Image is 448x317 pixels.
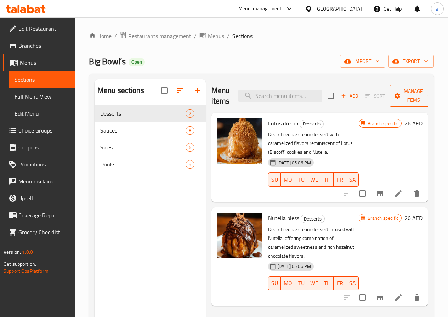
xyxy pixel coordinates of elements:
[186,126,194,135] div: items
[408,289,425,306] button: delete
[268,276,281,290] button: SU
[100,160,186,169] span: Drinks
[100,109,186,118] span: Desserts
[355,290,370,305] span: Select to update
[315,5,362,13] div: [GEOGRAPHIC_DATA]
[114,32,117,40] li: /
[194,32,197,40] li: /
[4,259,36,269] span: Get support on:
[238,5,282,13] div: Menu-management
[18,126,69,135] span: Choice Groups
[349,278,356,288] span: SA
[300,120,324,128] div: Desserts
[321,172,334,187] button: TH
[238,90,322,102] input: search
[89,31,434,41] nav: breadcrumb
[18,228,69,236] span: Grocery Checklist
[388,55,434,68] button: export
[211,85,230,106] h2: Menu items
[15,75,69,84] span: Sections
[295,276,307,290] button: TU
[346,57,380,66] span: import
[365,120,401,127] span: Branch specific
[295,172,307,187] button: TU
[128,32,191,40] span: Restaurants management
[100,143,186,152] span: Sides
[18,41,69,50] span: Branches
[232,32,253,40] span: Sections
[390,85,437,107] button: Manage items
[349,175,356,185] span: SA
[3,20,75,37] a: Edit Restaurant
[268,213,299,223] span: Nutella bless
[217,118,262,164] img: Lotus dream
[301,215,324,223] span: Desserts
[97,85,144,96] h2: Menu sections
[404,118,423,128] h6: 26 AED
[271,175,278,185] span: SU
[355,186,370,201] span: Select to update
[274,159,314,166] span: [DATE] 05:06 PM
[307,276,321,290] button: WE
[189,82,206,99] button: Add section
[307,172,321,187] button: WE
[268,118,298,129] span: Lotus dream
[15,109,69,118] span: Edit Menu
[324,278,331,288] span: TH
[3,190,75,207] a: Upsell
[9,71,75,88] a: Sections
[100,126,186,135] div: Sauces
[324,175,331,185] span: TH
[346,276,359,290] button: SA
[199,31,224,41] a: Menus
[157,83,172,98] span: Select all sections
[186,110,194,117] span: 2
[321,276,334,290] button: TH
[365,215,401,222] span: Branch specific
[95,156,206,173] div: Drinks5
[408,185,425,202] button: delete
[340,55,385,68] button: import
[18,211,69,219] span: Coverage Report
[436,5,438,13] span: a
[274,263,314,270] span: [DATE] 05:06 PM
[310,175,318,185] span: WE
[336,175,343,185] span: FR
[89,32,112,40] a: Home
[186,127,194,134] span: 8
[268,172,281,187] button: SU
[298,278,305,288] span: TU
[323,88,338,103] span: Select section
[3,139,75,156] a: Coupons
[22,247,33,257] span: 1.0.0
[95,122,206,139] div: Sauces8
[3,37,75,54] a: Branches
[4,266,49,276] a: Support.OpsPlatform
[301,215,325,223] div: Desserts
[394,293,403,302] a: Edit menu item
[334,276,346,290] button: FR
[300,120,323,128] span: Desserts
[4,247,21,257] span: Version:
[394,189,403,198] a: Edit menu item
[3,122,75,139] a: Choice Groups
[404,213,423,223] h6: 26 AED
[338,90,361,101] button: Add
[18,143,69,152] span: Coupons
[186,109,194,118] div: items
[3,207,75,224] a: Coverage Report
[281,172,295,187] button: MO
[186,161,194,168] span: 5
[15,92,69,101] span: Full Menu View
[9,88,75,105] a: Full Menu View
[394,57,428,66] span: export
[18,24,69,33] span: Edit Restaurant
[208,32,224,40] span: Menus
[338,90,361,101] span: Add item
[310,278,318,288] span: WE
[18,160,69,169] span: Promotions
[18,177,69,186] span: Menu disclaimer
[284,175,292,185] span: MO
